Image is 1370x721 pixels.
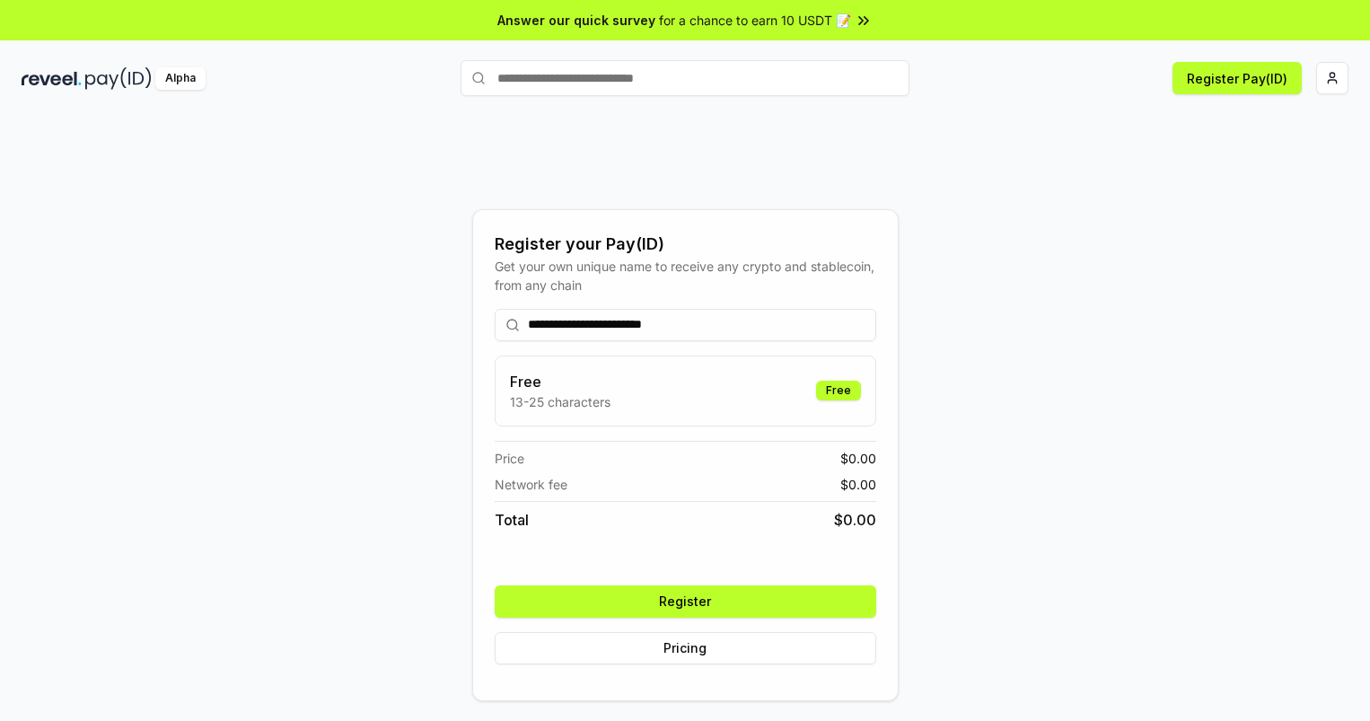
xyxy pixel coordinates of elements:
[659,11,851,30] span: for a chance to earn 10 USDT 📝
[85,67,152,90] img: pay_id
[834,509,876,531] span: $ 0.00
[495,257,876,295] div: Get your own unique name to receive any crypto and stablecoin, from any chain
[510,392,610,411] p: 13-25 characters
[495,449,524,468] span: Price
[816,381,861,400] div: Free
[1172,62,1302,94] button: Register Pay(ID)
[840,449,876,468] span: $ 0.00
[510,371,610,392] h3: Free
[495,475,567,494] span: Network fee
[155,67,206,90] div: Alpha
[840,475,876,494] span: $ 0.00
[495,632,876,664] button: Pricing
[495,585,876,618] button: Register
[497,11,655,30] span: Answer our quick survey
[22,67,82,90] img: reveel_dark
[495,509,529,531] span: Total
[495,232,876,257] div: Register your Pay(ID)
